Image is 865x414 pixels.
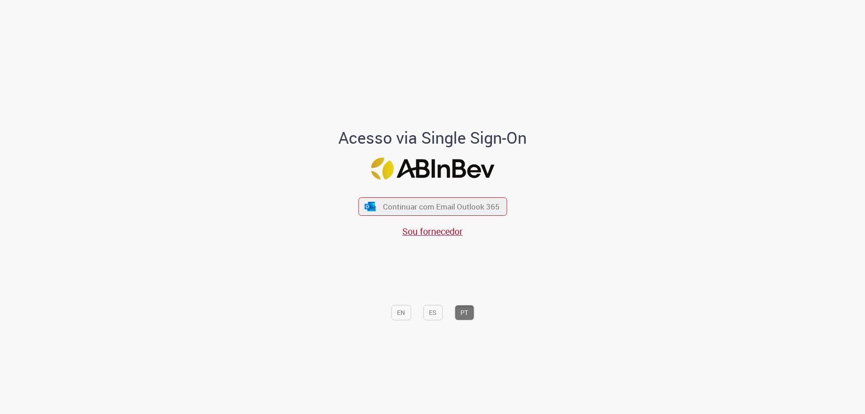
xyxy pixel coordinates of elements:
a: Sou fornecedor [402,225,463,237]
button: ícone Azure/Microsoft 360 Continuar com Email Outlook 365 [358,197,507,216]
img: Logo ABInBev [371,158,494,180]
button: PT [455,305,474,320]
img: ícone Azure/Microsoft 360 [364,202,377,211]
button: EN [391,305,411,320]
h1: Acesso via Single Sign-On [308,129,558,147]
span: Continuar com Email Outlook 365 [383,201,500,212]
button: ES [423,305,442,320]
